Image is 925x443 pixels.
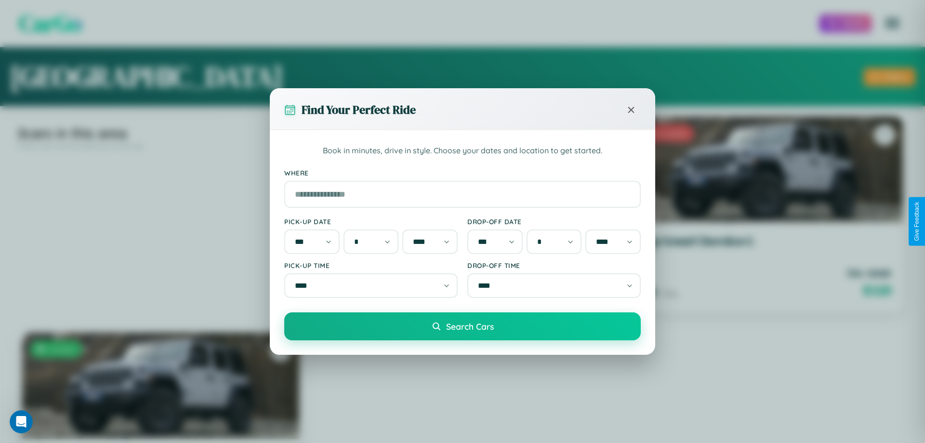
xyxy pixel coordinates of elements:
label: Pick-up Time [284,261,458,269]
label: Drop-off Date [467,217,641,226]
h3: Find Your Perfect Ride [302,102,416,118]
label: Drop-off Time [467,261,641,269]
label: Pick-up Date [284,217,458,226]
button: Search Cars [284,312,641,340]
span: Search Cars [446,321,494,332]
p: Book in minutes, drive in style. Choose your dates and location to get started. [284,145,641,157]
label: Where [284,169,641,177]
